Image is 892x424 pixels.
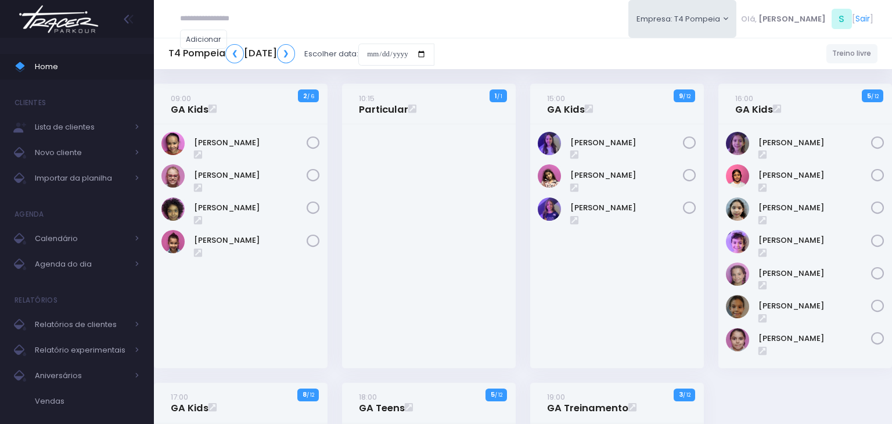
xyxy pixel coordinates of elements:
[307,391,314,398] small: / 12
[679,91,683,100] strong: 9
[758,235,871,246] a: [PERSON_NAME]
[758,202,871,214] a: [PERSON_NAME]
[726,132,749,155] img: Antonella Zappa Marques
[180,30,228,49] a: Adicionar
[758,137,871,149] a: [PERSON_NAME]
[171,93,191,104] small: 09:00
[736,6,877,32] div: [ ]
[168,41,434,67] div: Escolher data:
[726,328,749,351] img: Sophia de Souza Arantes
[495,91,497,100] strong: 1
[758,268,871,279] a: [PERSON_NAME]
[303,390,307,399] strong: 8
[15,203,44,226] h4: Agenda
[161,132,185,155] img: Júlia Barbosa
[547,93,565,104] small: 15:00
[758,13,826,25] span: [PERSON_NAME]
[35,231,128,246] span: Calendário
[359,391,405,414] a: 18:00GA Teens
[35,394,139,409] span: Vendas
[735,93,753,104] small: 16:00
[194,202,307,214] a: [PERSON_NAME]
[547,391,628,414] a: 19:00GA Treinamento
[194,137,307,149] a: [PERSON_NAME]
[161,197,185,221] img: Priscila Vanzolini
[497,93,502,100] small: / 1
[359,93,375,104] small: 10:15
[538,197,561,221] img: Rosa Widman
[758,170,871,181] a: [PERSON_NAME]
[35,171,128,186] span: Importar da planilha
[547,391,565,403] small: 19:00
[161,164,185,188] img: Paola baldin Barreto Armentano
[683,391,690,398] small: / 12
[35,343,128,358] span: Relatório experimentais
[538,132,561,155] img: Lia Widman
[726,230,749,253] img: Nina Loureiro Andrusyszyn
[35,317,128,332] span: Relatórios de clientes
[570,137,683,149] a: [PERSON_NAME]
[547,92,585,116] a: 15:00GA Kids
[855,13,870,25] a: Sair
[495,391,502,398] small: / 12
[307,93,314,100] small: / 6
[491,390,495,399] strong: 5
[171,391,208,414] a: 17:00GA Kids
[538,164,561,188] img: Luiza Braz
[726,263,749,286] img: Paolla Guerreiro
[35,59,139,74] span: Home
[758,333,871,344] a: [PERSON_NAME]
[15,91,46,114] h4: Clientes
[726,197,749,221] img: Luisa Yen Muller
[35,120,128,135] span: Lista de clientes
[171,92,208,116] a: 09:00GA Kids
[359,92,408,116] a: 10:15Particular
[735,92,773,116] a: 16:00GA Kids
[194,235,307,246] a: [PERSON_NAME]
[726,295,749,318] img: Sofia Ramos Roman Torres
[570,170,683,181] a: [PERSON_NAME]
[303,91,307,100] strong: 2
[570,202,683,214] a: [PERSON_NAME]
[171,391,188,403] small: 17:00
[679,390,683,399] strong: 3
[826,44,878,63] a: Treino livre
[741,13,757,25] span: Olá,
[359,391,377,403] small: 18:00
[683,93,690,100] small: / 12
[871,93,879,100] small: / 12
[35,368,128,383] span: Aniversários
[832,9,852,29] span: S
[194,170,307,181] a: [PERSON_NAME]
[161,230,185,253] img: STELLA ARAUJO LAGUNA
[726,164,749,188] img: Clara Sigolo
[35,257,128,272] span: Agenda do dia
[15,289,57,312] h4: Relatórios
[35,145,128,160] span: Novo cliente
[758,300,871,312] a: [PERSON_NAME]
[867,91,871,100] strong: 5
[277,44,296,63] a: ❯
